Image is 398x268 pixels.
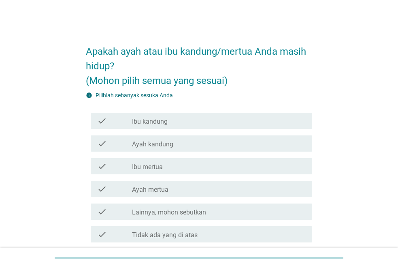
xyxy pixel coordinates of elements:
i: check [97,229,107,239]
label: Ibu mertua [132,163,163,171]
i: check [97,207,107,217]
label: Tidak ada yang di atas [132,231,198,239]
i: check [97,184,107,194]
h2: Apakah ayah atau ibu kandung/mertua Anda masih hidup? (Mohon pilih semua yang sesuai) [86,36,312,88]
label: Ibu kandung [132,118,168,126]
label: Ayah kandung [132,140,173,148]
i: check [97,116,107,126]
i: check [97,139,107,148]
label: Ayah mertua [132,186,168,194]
label: Pilihlah sebanyak sesuka Anda [96,92,173,99]
i: check [97,161,107,171]
i: info [86,92,92,99]
label: Lainnya, mohon sebutkan [132,208,206,217]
